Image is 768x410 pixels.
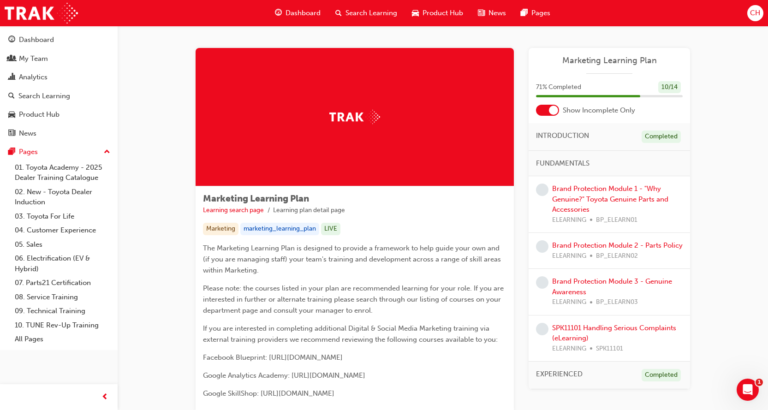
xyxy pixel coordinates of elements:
span: Pages [531,8,550,18]
span: learningRecordVerb_NONE-icon [536,276,548,289]
div: Marketing [203,223,238,235]
span: 71 % Completed [536,82,581,93]
a: Marketing Learning Plan [536,55,683,66]
span: Facebook Blueprint: [URL][DOMAIN_NAME] [203,353,343,362]
span: BP_ELEARN02 [596,251,638,261]
a: 09. Technical Training [11,304,114,318]
img: Trak [5,3,78,24]
a: 01. Toyota Academy - 2025 Dealer Training Catalogue [11,160,114,185]
a: News [4,125,114,142]
span: 1 [756,379,763,386]
div: marketing_learning_plan [240,223,319,235]
div: LIVE [321,223,340,235]
img: Trak [329,110,380,124]
div: Analytics [19,72,48,83]
span: BP_ELEARN03 [596,297,638,308]
button: DashboardMy TeamAnalyticsSearch LearningProduct HubNews [4,30,114,143]
span: Marketing Learning Plan [203,193,309,204]
a: pages-iconPages [513,4,558,23]
a: guage-iconDashboard [268,4,328,23]
span: The Marketing Learning Plan is designed to provide a framework to help guide your own and (if you... [203,244,503,274]
span: BP_ELEARN01 [596,215,637,226]
span: SPK11101 [596,344,623,354]
a: Brand Protection Module 2 - Parts Policy [552,241,683,250]
span: chart-icon [8,73,15,82]
a: Brand Protection Module 1 - "Why Genuine?" Toyota Genuine Parts and Accessories [552,184,668,214]
div: News [19,128,36,139]
a: search-iconSearch Learning [328,4,405,23]
span: search-icon [335,7,342,19]
span: Show Incomplete Only [563,105,635,116]
a: 04. Customer Experience [11,223,114,238]
a: 05. Sales [11,238,114,252]
span: car-icon [8,111,15,119]
button: Pages [4,143,114,160]
div: Completed [642,131,681,143]
a: car-iconProduct Hub [405,4,470,23]
span: News [488,8,506,18]
span: search-icon [8,92,15,101]
button: CH [747,5,763,21]
span: If you are interested in completing additional Digital & Social Media Marketing training via exte... [203,324,498,344]
li: Learning plan detail page [273,205,345,216]
a: Learning search page [203,206,264,214]
span: prev-icon [101,392,108,403]
span: pages-icon [521,7,528,19]
div: Product Hub [19,109,60,120]
div: Dashboard [19,35,54,45]
a: Analytics [4,69,114,86]
span: news-icon [8,130,15,138]
a: Brand Protection Module 3 - Genuine Awareness [552,277,672,296]
span: people-icon [8,55,15,63]
span: Google Analytics Academy: [URL][DOMAIN_NAME] [203,371,365,380]
span: ELEARNING [552,297,586,308]
span: pages-icon [8,148,15,156]
a: Product Hub [4,106,114,123]
a: My Team [4,50,114,67]
a: 02. New - Toyota Dealer Induction [11,185,114,209]
div: My Team [19,53,48,64]
div: Completed [642,369,681,381]
span: guage-icon [275,7,282,19]
a: 07. Parts21 Certification [11,276,114,290]
span: Google SkillShop: [URL][DOMAIN_NAME] [203,389,334,398]
span: Dashboard [286,8,321,18]
span: Search Learning [345,8,397,18]
span: INTRODUCTION [536,131,589,141]
a: SPK11101 Handling Serious Complaints (eLearning) [552,324,676,343]
span: FUNDAMENTALS [536,158,589,169]
span: ELEARNING [552,344,586,354]
a: 06. Electrification (EV & Hybrid) [11,251,114,276]
div: 10 / 14 [658,81,681,94]
span: CH [750,8,760,18]
span: Product Hub [423,8,463,18]
span: Please note: the courses listed in your plan are recommended learning for your role. If you are i... [203,284,506,315]
span: learningRecordVerb_NONE-icon [536,240,548,253]
span: EXPERIENCED [536,369,583,380]
span: up-icon [104,146,110,158]
span: news-icon [478,7,485,19]
span: guage-icon [8,36,15,44]
span: ELEARNING [552,215,586,226]
span: learningRecordVerb_NONE-icon [536,323,548,335]
a: news-iconNews [470,4,513,23]
div: Pages [19,147,38,157]
a: 03. Toyota For Life [11,209,114,224]
a: Dashboard [4,31,114,48]
a: All Pages [11,332,114,346]
iframe: Intercom live chat [737,379,759,401]
a: 08. Service Training [11,290,114,304]
div: Search Learning [18,91,70,101]
a: 10. TUNE Rev-Up Training [11,318,114,333]
span: ELEARNING [552,251,586,261]
span: learningRecordVerb_NONE-icon [536,184,548,196]
a: Search Learning [4,88,114,105]
span: car-icon [412,7,419,19]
